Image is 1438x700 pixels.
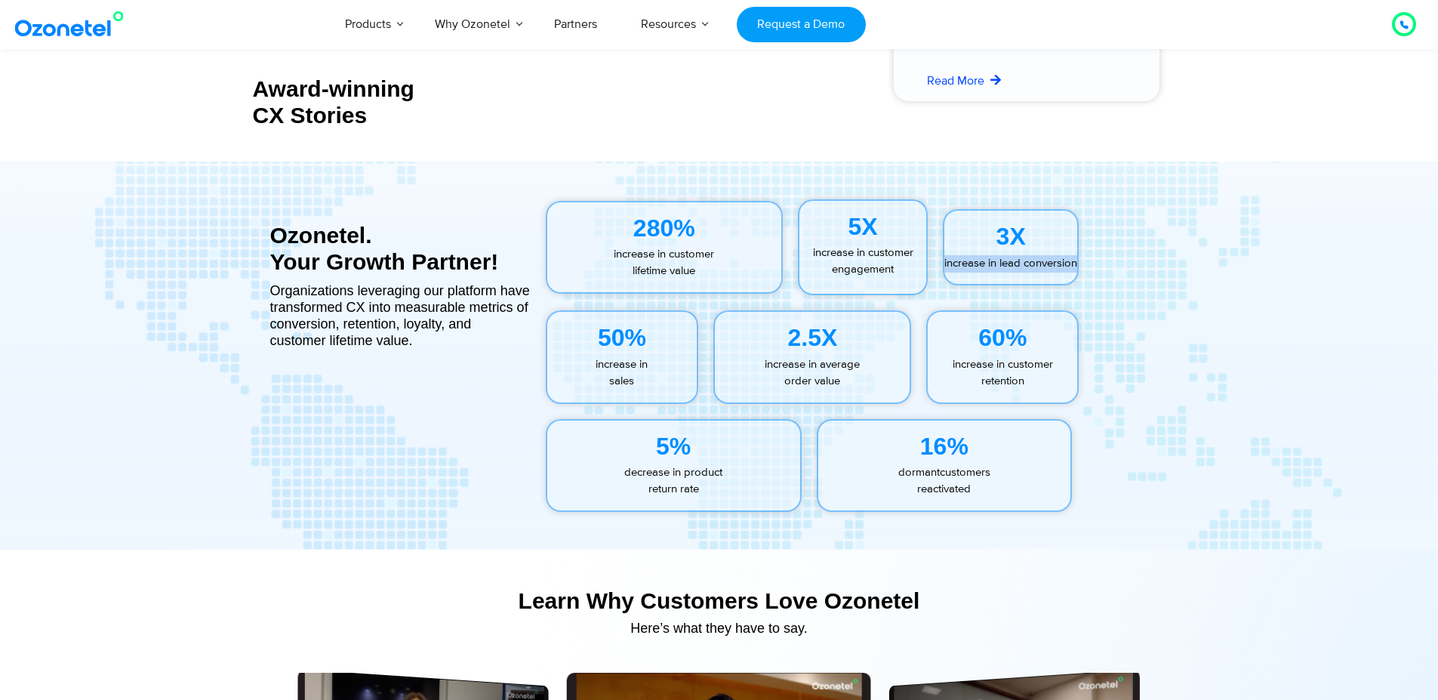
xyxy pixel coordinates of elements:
[898,465,940,480] span: dormant
[263,587,1176,614] div: Learn Why Customers Love Ozonetel​
[927,72,1003,90] a: Read More
[547,464,800,498] p: decrease in product return rate
[547,210,782,246] div: 280%
[547,319,697,356] div: 50%
[928,319,1077,356] div: 60%
[818,464,1071,498] p: customers reactivated
[799,208,926,245] div: 5X
[944,218,1077,254] div: 3X
[715,319,910,356] div: 2.5X
[715,356,910,390] p: increase in average order value
[270,282,531,349] div: Organizations leveraging our platform have transformed CX into measurable metrics of conversion, ...
[253,76,537,128] div: Award-winning CX Stories
[928,356,1077,390] p: increase in customer retention
[263,621,1176,635] div: Here’s what they have to say.
[547,356,697,390] p: increase in sales
[270,222,531,275] div: Ozonetel. Your Growth Partner!
[818,428,1071,464] div: 16%
[737,7,866,42] a: Request a Demo
[799,245,926,279] p: increase in customer engagement
[944,255,1077,273] p: increase in lead conversion
[547,246,782,280] p: increase in customer lifetime value
[547,428,800,464] div: 5%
